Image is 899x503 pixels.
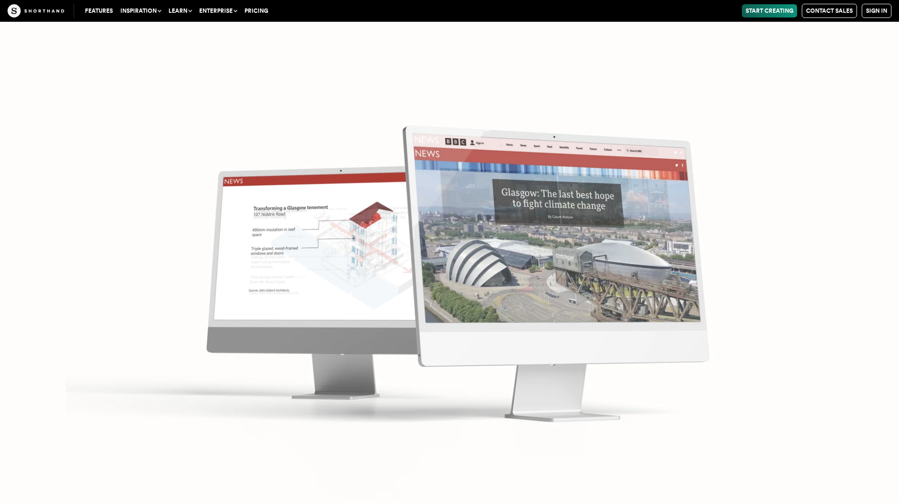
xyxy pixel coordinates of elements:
[81,4,117,17] a: Features
[862,4,891,18] a: Sign in
[241,4,272,17] a: Pricing
[8,4,64,17] img: The Craft
[802,4,857,18] a: Contact Sales
[165,4,195,17] button: Learn
[117,4,165,17] button: Inspiration
[742,4,797,17] a: Start Creating
[195,4,241,17] button: Enterprise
